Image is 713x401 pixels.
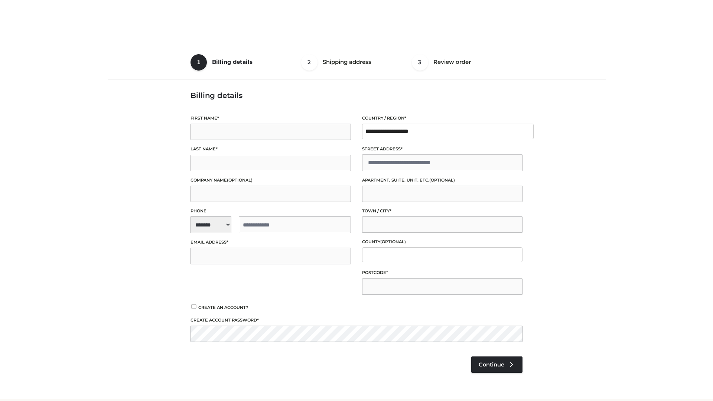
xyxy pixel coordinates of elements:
span: Billing details [212,58,253,65]
label: Email address [191,239,351,246]
span: (optional) [429,177,455,183]
label: Phone [191,208,351,215]
a: Continue [471,356,522,373]
span: (optional) [380,239,406,244]
span: 3 [412,54,428,71]
label: County [362,238,522,245]
span: Review order [433,58,471,65]
span: Continue [479,361,504,368]
label: Create account password [191,317,522,324]
label: First name [191,115,351,122]
span: 1 [191,54,207,71]
span: (optional) [227,177,253,183]
input: Create an account? [191,304,197,309]
label: Postcode [362,269,522,276]
label: Company name [191,177,351,184]
span: Create an account? [198,305,248,310]
label: Street address [362,146,522,153]
label: Last name [191,146,351,153]
h3: Billing details [191,91,522,100]
span: Shipping address [323,58,371,65]
label: Country / Region [362,115,522,122]
span: 2 [301,54,318,71]
label: Town / City [362,208,522,215]
label: Apartment, suite, unit, etc. [362,177,522,184]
